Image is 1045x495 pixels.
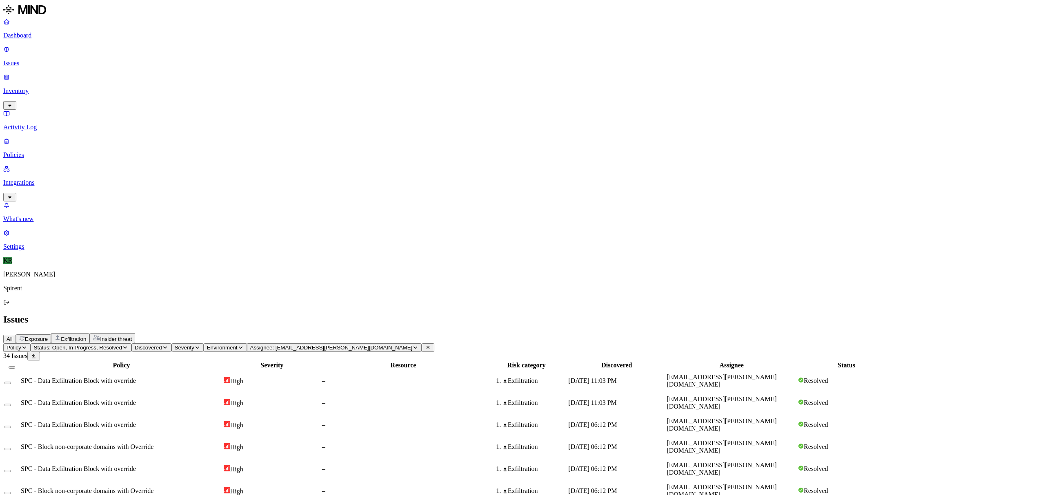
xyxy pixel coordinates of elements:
span: [DATE] 11:03 PM [568,377,617,384]
p: Integrations [3,179,1042,186]
div: Discovered [568,362,665,369]
div: Resource [322,362,485,369]
div: Risk category [486,362,567,369]
div: Exfiltration [502,421,567,429]
div: Exfiltration [502,487,567,495]
span: 34 Issues [3,352,27,359]
span: Status: Open, In Progress, Resolved [34,345,122,351]
span: SPC - Data Exfiltration Block with override [21,421,136,428]
span: – [322,399,325,406]
span: Resolved [804,399,828,406]
img: severity-high.svg [224,487,230,493]
button: Select row [4,382,11,384]
div: Exfiltration [502,465,567,473]
p: Dashboard [3,32,1042,39]
span: High [230,378,243,385]
span: Resolved [804,465,828,472]
span: Discovered [135,345,162,351]
img: status-resolved.svg [798,421,804,427]
div: Exfiltration [502,377,567,385]
button: Select row [4,426,11,428]
img: status-resolved.svg [798,377,804,383]
span: SPC - Data Exfiltration Block with override [21,465,136,472]
span: [DATE] 06:12 PM [568,465,617,472]
div: Status [798,362,895,369]
p: Spirent [3,285,1042,292]
span: High [230,400,243,407]
span: Assignee: [EMAIL_ADDRESS][PERSON_NAME][DOMAIN_NAME] [250,345,413,351]
span: All [7,336,13,342]
span: High [230,488,243,495]
span: – [322,465,325,472]
span: [EMAIL_ADDRESS][PERSON_NAME][DOMAIN_NAME] [667,418,776,432]
span: Resolved [804,421,828,428]
span: [EMAIL_ADDRESS][PERSON_NAME][DOMAIN_NAME] [667,396,776,410]
img: severity-high.svg [224,465,230,471]
p: Policies [3,151,1042,159]
span: [DATE] 06:12 PM [568,443,617,450]
img: status-resolved.svg [798,487,804,493]
span: Exfiltration [61,336,86,342]
span: Insider threat [100,336,132,342]
img: severity-high.svg [224,421,230,427]
div: Policy [21,362,222,369]
p: Activity Log [3,124,1042,131]
span: [DATE] 06:12 PM [568,421,617,428]
img: status-resolved.svg [798,465,804,471]
span: – [322,421,325,428]
img: status-resolved.svg [798,443,804,449]
button: Select row [4,492,11,494]
div: Assignee [667,362,796,369]
span: Resolved [804,377,828,384]
span: SPC - Data Exfiltration Block with override [21,399,136,406]
span: – [322,487,325,494]
span: – [322,443,325,450]
span: Environment [207,345,238,351]
span: – [322,377,325,384]
button: Select row [4,404,11,406]
span: Resolved [804,487,828,494]
span: SPC - Block non-corporate domains with Override [21,443,153,450]
div: Severity [224,362,320,369]
span: [EMAIL_ADDRESS][PERSON_NAME][DOMAIN_NAME] [667,373,776,388]
span: Exposure [25,336,48,342]
span: Policy [7,345,21,351]
img: severity-high.svg [224,399,230,405]
div: Exfiltration [502,399,567,407]
span: High [230,466,243,473]
span: [DATE] 06:12 PM [568,487,617,494]
span: [EMAIL_ADDRESS][PERSON_NAME][DOMAIN_NAME] [667,440,776,454]
span: SPC - Block non-corporate domains with Override [21,487,153,494]
p: Inventory [3,87,1042,95]
span: Resolved [804,443,828,450]
span: [DATE] 11:03 PM [568,399,617,406]
span: High [230,444,243,451]
h2: Issues [3,314,1042,325]
button: Select all [9,366,15,369]
p: Settings [3,243,1042,250]
p: What's new [3,215,1042,223]
span: High [230,422,243,429]
span: [EMAIL_ADDRESS][PERSON_NAME][DOMAIN_NAME] [667,462,776,476]
div: Exfiltration [502,443,567,451]
span: SPC - Data Exfiltration Block with override [21,377,136,384]
img: severity-high.svg [224,377,230,383]
button: Select row [4,470,11,472]
p: Issues [3,60,1042,67]
img: status-resolved.svg [798,399,804,405]
span: KR [3,257,12,264]
img: severity-high.svg [224,443,230,449]
button: Select row [4,448,11,450]
span: Severity [175,345,194,351]
img: MIND [3,3,46,16]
